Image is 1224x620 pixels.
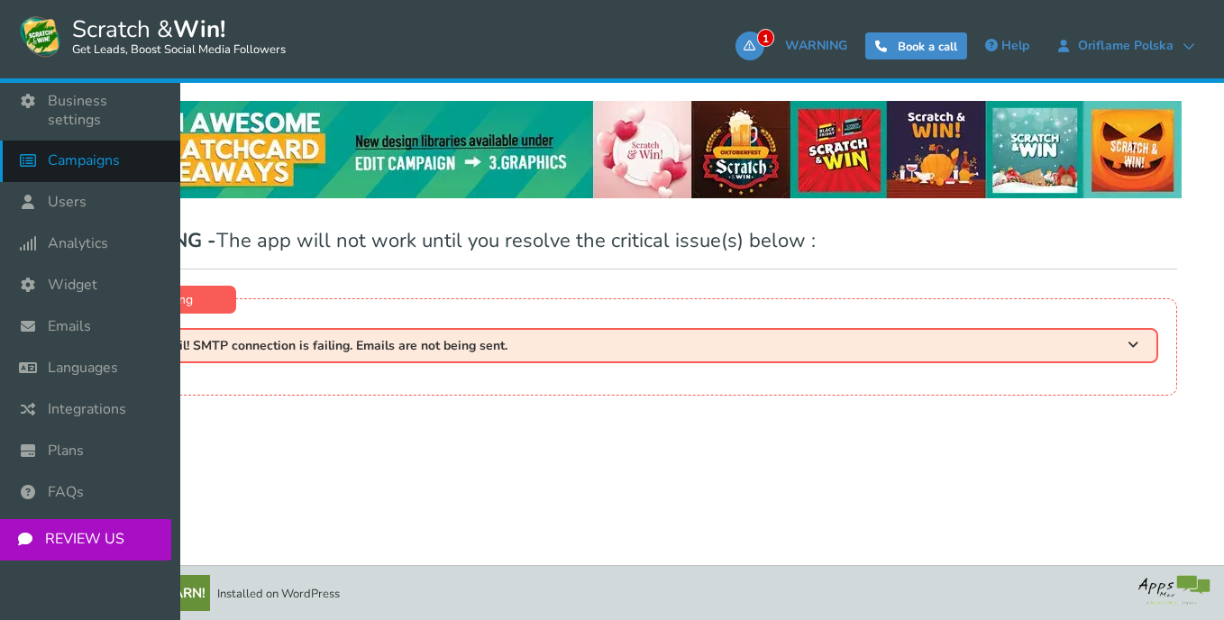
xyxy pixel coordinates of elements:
a: Help [976,32,1038,60]
a: 1WARNING [735,32,856,60]
small: Get Leads, Boost Social Media Followers [72,43,286,58]
strong: Win! [173,14,225,45]
span: Business settings [48,92,162,130]
span: Widget [48,276,97,295]
span: Analytics [48,234,108,253]
span: Help [1001,37,1029,54]
span: Languages [48,359,118,378]
img: festival-poster-2020.webp [100,101,1182,198]
span: Book a call [898,39,957,55]
span: Fail! SMTP connection is failing. Emails are not being sent. [165,339,507,352]
span: Installed on WordPress [217,586,340,602]
span: Oriflame Polska [1069,39,1183,53]
img: Scratch and Win [18,14,63,59]
h1: The app will not work until you resolve the critical issue(s) below : [105,232,1177,269]
span: FAQs [48,483,84,502]
img: bg_logo_foot.webp [1138,575,1210,605]
span: 1 [757,29,774,47]
span: Campaigns [48,151,120,170]
span: Users [48,193,87,212]
span: Plans [48,442,84,460]
span: Integrations [48,400,126,419]
span: Scratch & [63,14,286,59]
a: Book a call [865,32,967,59]
a: Scratch &Win! Get Leads, Boost Social Media Followers [18,14,286,59]
span: Emails [48,317,91,336]
span: WARNING [785,37,847,54]
span: REVIEW US [45,530,124,549]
